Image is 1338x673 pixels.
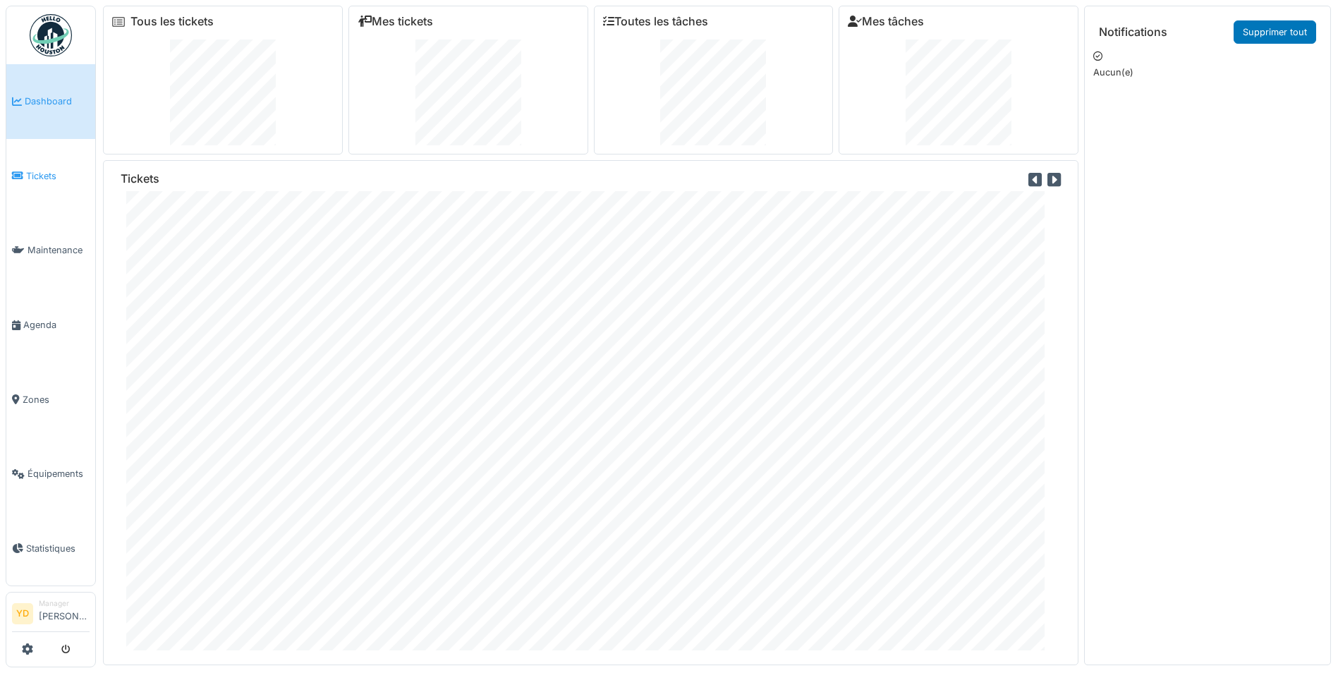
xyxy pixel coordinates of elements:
[39,598,90,609] div: Manager
[121,172,159,186] h6: Tickets
[25,95,90,108] span: Dashboard
[603,15,708,28] a: Toutes les tâches
[6,437,95,511] a: Équipements
[12,603,33,624] li: YD
[6,362,95,437] a: Zones
[28,467,90,480] span: Équipements
[23,318,90,332] span: Agenda
[28,243,90,257] span: Maintenance
[39,598,90,629] li: [PERSON_NAME]
[6,213,95,288] a: Maintenance
[26,169,90,183] span: Tickets
[848,15,924,28] a: Mes tâches
[12,598,90,632] a: YD Manager[PERSON_NAME]
[1099,25,1167,39] h6: Notifications
[130,15,214,28] a: Tous les tickets
[23,393,90,406] span: Zones
[26,542,90,555] span: Statistiques
[6,64,95,139] a: Dashboard
[6,288,95,363] a: Agenda
[6,139,95,214] a: Tickets
[1093,66,1322,79] p: Aucun(e)
[1234,20,1316,44] a: Supprimer tout
[358,15,433,28] a: Mes tickets
[6,511,95,586] a: Statistiques
[30,14,72,56] img: Badge_color-CXgf-gQk.svg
